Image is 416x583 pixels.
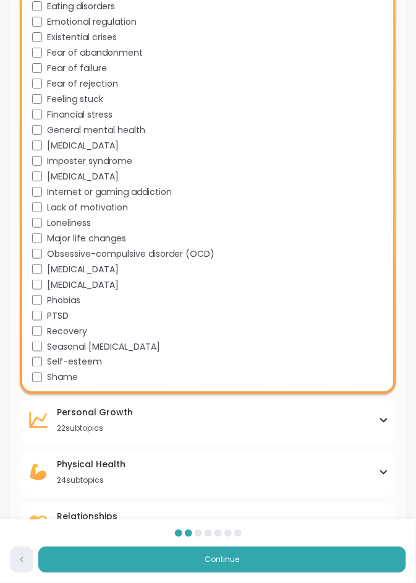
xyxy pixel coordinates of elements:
span: Major life changes [47,232,126,245]
span: Lack of motivation [47,201,128,214]
div: 22 subtopics [57,424,133,434]
span: Seasonal [MEDICAL_DATA] [47,340,160,353]
span: Continue [205,555,240,566]
span: Internet or gaming addiction [47,186,172,199]
span: Imposter syndrome [47,155,132,168]
span: Existential crises [47,31,117,44]
div: Physical Health [57,459,125,471]
span: [MEDICAL_DATA] [47,170,119,183]
span: Shame [47,371,78,384]
span: Fear of failure [47,62,107,75]
span: Phobias [47,294,80,307]
button: Continue [38,547,406,573]
span: [MEDICAL_DATA] [47,279,119,291]
span: Obsessive-compulsive disorder (OCD) [47,248,214,261]
div: Relationships [57,511,117,523]
span: Feeling stuck [47,93,103,106]
span: General mental health [47,124,145,137]
span: Fear of rejection [47,77,118,90]
span: Loneliness [47,217,91,230]
div: 24 subtopics [57,476,125,486]
span: PTSD [47,309,69,322]
span: [MEDICAL_DATA] [47,139,119,152]
span: Financial stress [47,108,112,121]
span: Fear of abandonment [47,46,143,59]
span: Recovery [47,325,87,338]
span: Self-esteem [47,356,102,369]
span: Emotional regulation [47,15,137,28]
span: [MEDICAL_DATA] [47,263,119,276]
div: Personal Growth [57,407,133,419]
